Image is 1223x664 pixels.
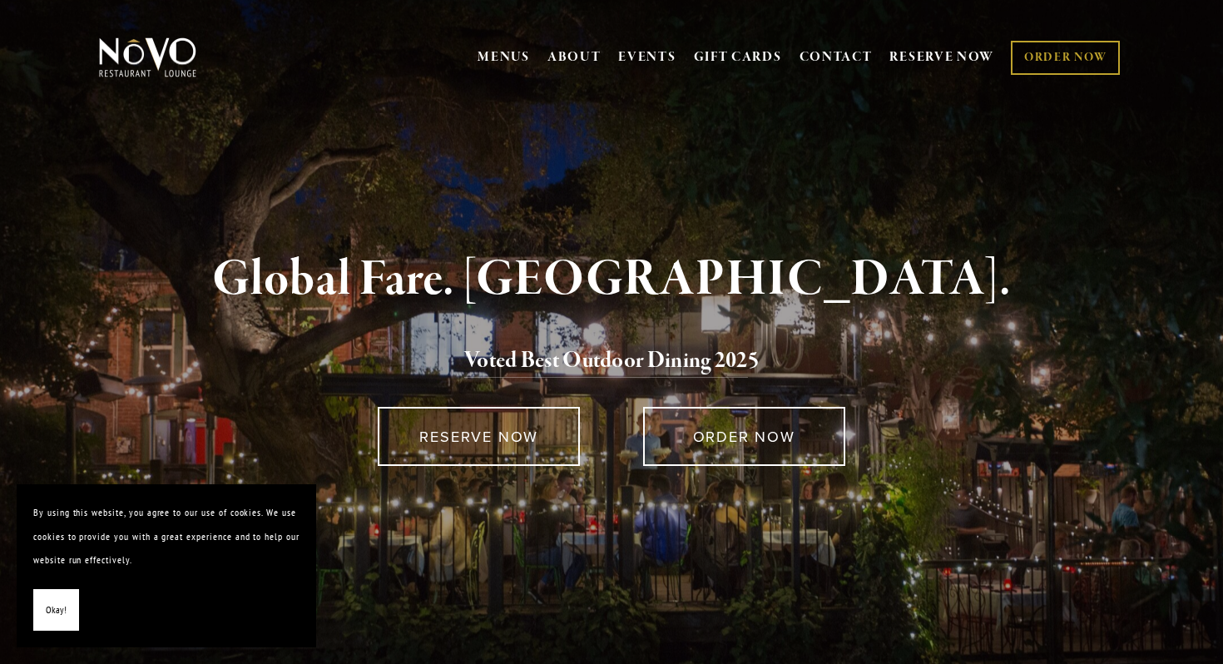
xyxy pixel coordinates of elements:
button: Okay! [33,589,79,632]
p: By using this website, you agree to our use of cookies. We use cookies to provide you with a grea... [33,501,300,572]
a: ORDER NOW [643,407,845,466]
a: GIFT CARDS [694,42,782,73]
a: ORDER NOW [1011,41,1120,75]
a: ABOUT [547,49,602,66]
strong: Global Fare. [GEOGRAPHIC_DATA]. [212,248,1010,311]
span: Okay! [46,598,67,622]
a: Voted Best Outdoor Dining 202 [464,346,748,378]
a: EVENTS [618,49,676,66]
a: RESERVE NOW [378,407,580,466]
section: Cookie banner [17,484,316,647]
a: MENUS [478,49,530,66]
a: RESERVE NOW [889,42,994,73]
h2: 5 [126,344,1097,379]
a: CONTACT [800,42,873,73]
img: Novo Restaurant &amp; Lounge [96,37,200,78]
